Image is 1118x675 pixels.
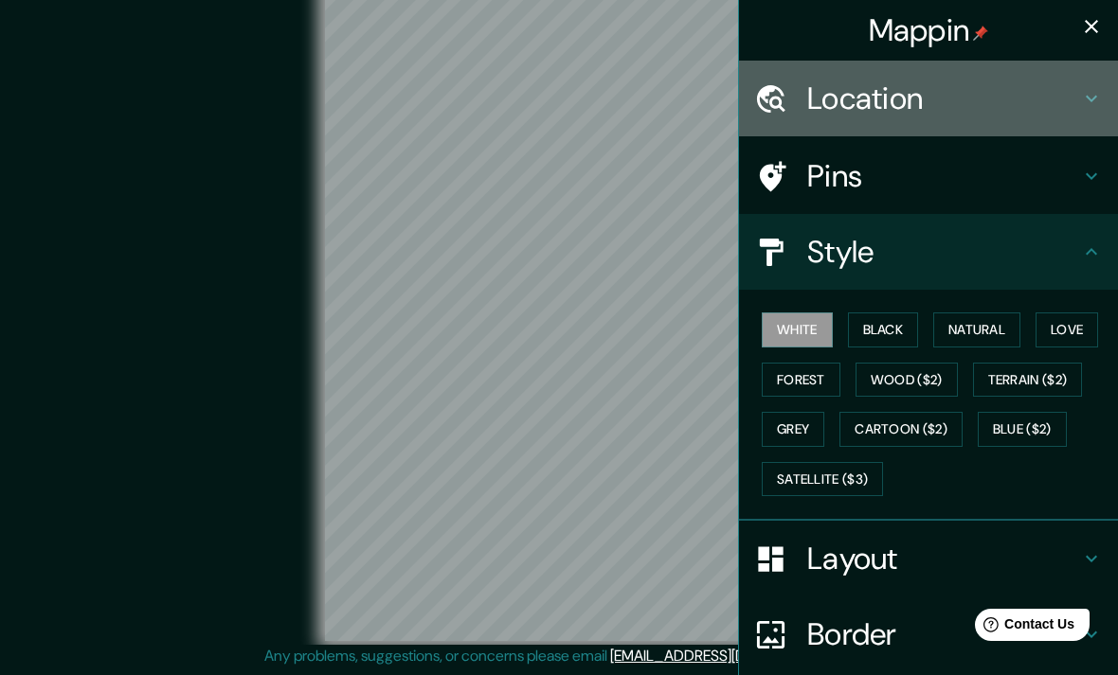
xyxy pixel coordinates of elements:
[762,312,833,347] button: White
[949,601,1097,654] iframe: Help widget launcher
[1036,312,1098,347] button: Love
[739,61,1118,136] div: Location
[762,462,883,497] button: Satellite ($3)
[739,521,1118,596] div: Layout
[739,138,1118,214] div: Pins
[848,312,919,347] button: Black
[869,11,989,49] h4: Mappin
[807,157,1080,195] h4: Pins
[839,412,963,447] button: Cartoon ($2)
[739,596,1118,672] div: Border
[933,312,1020,347] button: Natural
[973,363,1083,398] button: Terrain ($2)
[264,645,847,667] p: Any problems, suggestions, or concerns please email .
[807,233,1080,271] h4: Style
[973,26,988,41] img: pin-icon.png
[762,412,824,447] button: Grey
[807,540,1080,577] h4: Layout
[739,214,1118,290] div: Style
[807,80,1080,117] h4: Location
[856,363,958,398] button: Wood ($2)
[807,615,1080,653] h4: Border
[610,646,844,666] a: [EMAIL_ADDRESS][DOMAIN_NAME]
[762,363,840,398] button: Forest
[978,412,1067,447] button: Blue ($2)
